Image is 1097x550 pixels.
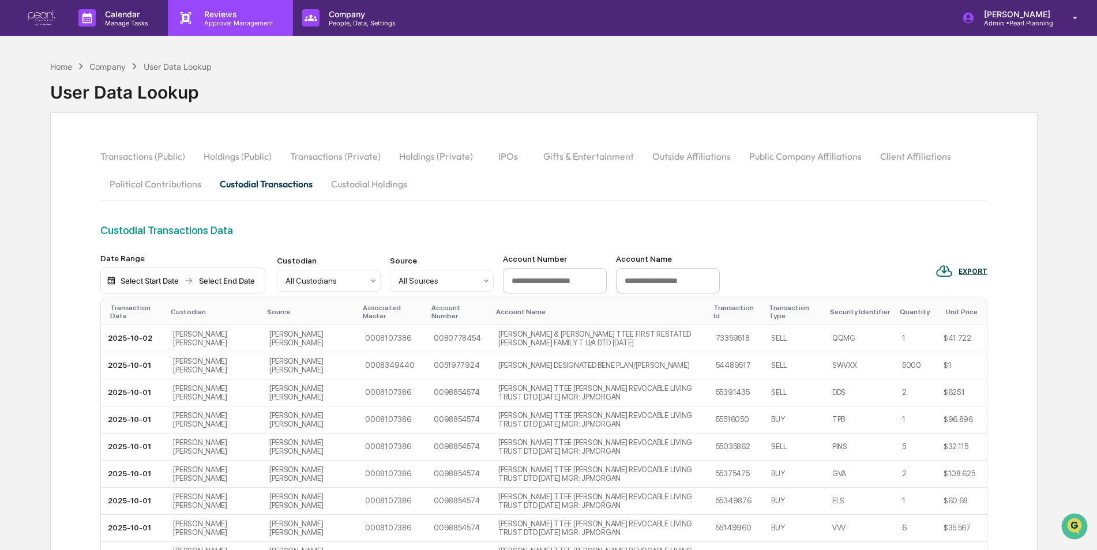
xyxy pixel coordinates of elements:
td: TPB [825,406,895,434]
td: PINS [825,434,895,461]
td: $108.625 [937,461,987,488]
td: 54489517 [709,352,765,379]
td: 0098854574 [427,515,491,542]
td: $41.722 [937,325,987,352]
td: [PERSON_NAME] TTEE [PERSON_NAME] REVOCABLE LIVING TRUST DTD [DATE] MGR: JPMORGAN [491,461,709,488]
p: Approval Management [195,19,279,27]
td: $32.115 [937,434,987,461]
td: [PERSON_NAME] [PERSON_NAME] [166,325,262,352]
div: Source [390,256,494,265]
td: [PERSON_NAME] [PERSON_NAME] [166,379,262,406]
p: People, Data, Settings [320,19,401,27]
td: BUY [764,461,825,488]
td: $625.1 [937,379,987,406]
p: Admin • Pearl Planning [975,19,1056,27]
td: 6 [895,515,937,542]
td: 1 [895,406,937,434]
div: EXPORT [959,268,987,276]
div: secondary tabs example [100,142,988,198]
td: [PERSON_NAME] [PERSON_NAME] [262,325,358,352]
td: 55391435 [709,379,765,406]
p: How can we help? [12,24,210,43]
button: Custodial Transactions [211,170,322,198]
td: SELL [764,325,825,352]
div: Company [89,62,126,71]
div: Account Number [431,304,487,320]
td: SELL [764,352,825,379]
div: User Data Lookup [50,73,212,103]
td: 2025-10-01 [101,352,167,379]
button: Start new chat [196,92,210,106]
a: 🖐️Preclearance [7,141,79,161]
div: 🔎 [12,168,21,178]
img: calendar [107,276,116,285]
td: 55149960 [709,515,765,542]
div: Select Start Date [118,276,182,285]
td: 0008107386 [358,488,427,515]
td: 1 [895,488,937,515]
div: Security Identifier [830,308,891,316]
td: [PERSON_NAME] TTEE [PERSON_NAME] REVOCABLE LIVING TRUST DTD [DATE] MGR: JPMORGAN [491,379,709,406]
a: 🔎Data Lookup [7,163,77,183]
td: SELL [764,379,825,406]
p: Reviews [195,9,279,19]
div: Account Number [503,254,607,263]
td: BUY [764,488,825,515]
div: 🖐️ [12,146,21,156]
td: [PERSON_NAME] [PERSON_NAME] [166,515,262,542]
td: [PERSON_NAME] [PERSON_NAME] [166,434,262,461]
td: 55349876 [709,488,765,515]
td: 0008349440 [358,352,427,379]
td: [PERSON_NAME] DESIGNATED BENE PLAN/[PERSON_NAME] [491,352,709,379]
p: [PERSON_NAME] [975,9,1056,19]
div: Transaction Id [713,304,760,320]
span: Attestations [95,145,143,157]
td: [PERSON_NAME] [PERSON_NAME] [262,461,358,488]
a: Powered byPylon [81,195,140,204]
td: 0008107386 [358,461,427,488]
div: We're available if you need us! [39,100,146,109]
div: Start new chat [39,88,189,100]
div: Select End Date [196,276,259,285]
td: 0080778454 [427,325,491,352]
td: 2025-10-01 [101,406,167,434]
button: Transactions (Public) [100,142,194,170]
td: DDS [825,379,895,406]
button: Public Company Affiliations [740,142,871,170]
td: 1 [895,325,937,352]
button: Political Contributions [100,170,211,198]
td: [PERSON_NAME] [PERSON_NAME] [166,461,262,488]
td: 73359518 [709,325,765,352]
button: Holdings (Public) [194,142,281,170]
td: [PERSON_NAME] TTEE [PERSON_NAME] REVOCABLE LIVING TRUST DTD [DATE] MGR: JPMORGAN [491,434,709,461]
td: [PERSON_NAME] [PERSON_NAME] [262,352,358,379]
td: BUY [764,406,825,434]
td: 0098854574 [427,434,491,461]
td: 2025-10-01 [101,461,167,488]
img: arrow right [184,276,193,285]
td: 0098854574 [427,488,491,515]
button: Outside Affiliations [643,142,740,170]
button: Client Affiliations [871,142,960,170]
button: Custodial Holdings [322,170,416,198]
td: 2025-10-01 [101,379,167,406]
td: [PERSON_NAME] & [PERSON_NAME] TTEE FIRST RESTATED [PERSON_NAME] FAMILY T U/A DTD [DATE] [491,325,709,352]
span: Data Lookup [23,167,73,179]
td: 55035862 [709,434,765,461]
td: 5000 [895,352,937,379]
div: User Data Lookup [144,62,212,71]
td: 2025-10-02 [101,325,167,352]
div: Account Name [616,254,720,263]
td: 0098854574 [427,461,491,488]
td: QQMG [825,325,895,352]
button: Gifts & Entertainment [534,142,643,170]
div: Transaction Date [110,304,162,320]
td: [PERSON_NAME] [PERSON_NAME] [262,488,358,515]
div: Source [267,308,354,316]
td: [PERSON_NAME] [PERSON_NAME] [262,379,358,406]
img: 1746055101610-c473b297-6a78-478c-a979-82029cc54cd1 [12,88,32,109]
td: 5 [895,434,937,461]
td: 0008107386 [358,406,427,434]
td: [PERSON_NAME] [PERSON_NAME] [262,515,358,542]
